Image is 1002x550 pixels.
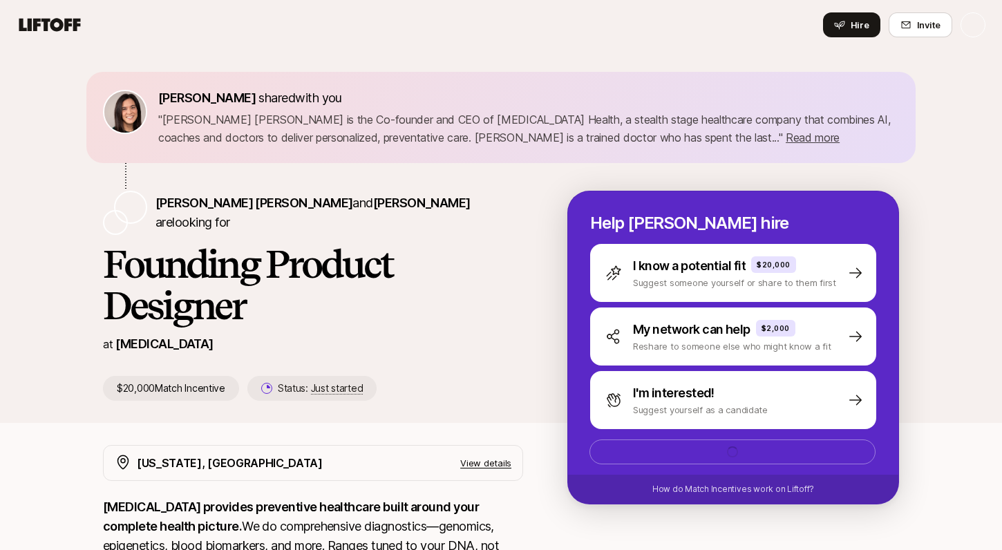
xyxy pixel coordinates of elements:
span: with you [295,91,342,105]
span: [PERSON_NAME] [PERSON_NAME] [155,196,352,210]
p: at [103,335,113,353]
span: [PERSON_NAME] [373,196,471,210]
p: " [PERSON_NAME] [PERSON_NAME] is the Co-founder and CEO of [MEDICAL_DATA] Health, a stealth stage... [158,111,899,146]
button: Hire [823,12,880,37]
img: 71d7b91d_d7cb_43b4_a7ea_a9b2f2cc6e03.jpg [104,91,146,133]
p: Suggest yourself as a candidate [633,403,768,417]
p: [MEDICAL_DATA] [115,334,213,354]
p: are looking for [155,193,523,232]
p: [US_STATE], [GEOGRAPHIC_DATA] [137,454,323,472]
h1: Founding Product Designer [103,243,523,326]
span: Just started [311,382,363,395]
p: Status: [278,380,363,397]
p: Suggest someone yourself or share to them first [633,276,836,290]
p: View details [460,456,511,470]
p: Reshare to someone else who might know a fit [633,339,831,353]
p: $20,000 [757,259,791,270]
p: I'm interested! [633,383,715,403]
p: $20,000 Match Incentive [103,376,239,401]
span: [PERSON_NAME] [158,91,256,105]
button: Invite [889,12,952,37]
span: and [352,196,470,210]
strong: [MEDICAL_DATA] provides preventive healthcare built around your complete health picture. [103,500,481,533]
p: How do Match Incentives work on Liftoff? [652,483,814,495]
span: Hire [851,18,869,32]
p: shared [158,88,348,108]
span: Read more [786,131,840,144]
p: $2,000 [762,323,790,334]
p: Help [PERSON_NAME] hire [590,214,876,233]
span: Invite [917,18,940,32]
p: I know a potential fit [633,256,746,276]
p: My network can help [633,320,750,339]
